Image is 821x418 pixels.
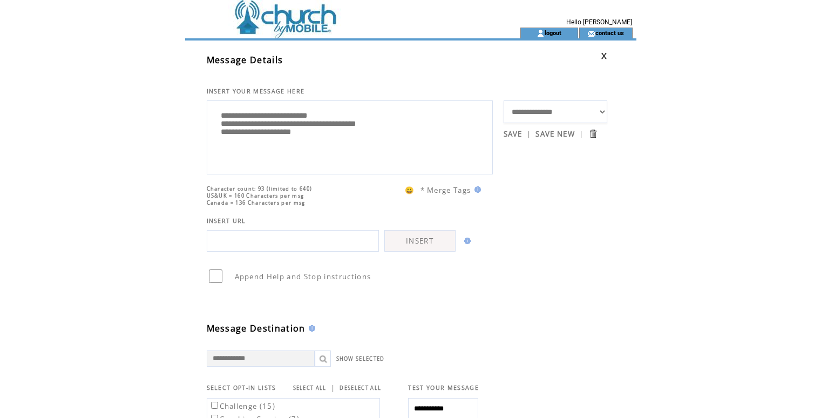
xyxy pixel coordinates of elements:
[306,325,315,332] img: help.gif
[537,29,545,38] img: account_icon.gif
[587,29,595,38] img: contact_us_icon.gif
[211,402,218,409] input: Challenge (15)
[504,129,523,139] a: SAVE
[207,384,276,392] span: SELECT OPT-IN LISTS
[535,129,575,139] a: SAVE NEW
[579,129,583,139] span: |
[545,29,561,36] a: logout
[207,322,306,334] span: Message Destination
[461,238,471,244] img: help.gif
[405,185,415,195] span: 😀
[207,54,283,66] span: Message Details
[293,385,327,392] a: SELECT ALL
[588,129,598,139] input: Submit
[340,385,381,392] a: DESELECT ALL
[527,129,531,139] span: |
[207,192,304,199] span: US&UK = 160 Characters per msg
[420,185,471,195] span: * Merge Tags
[384,230,456,252] a: INSERT
[331,383,335,393] span: |
[209,401,276,411] label: Challenge (15)
[207,217,246,225] span: INSERT URL
[471,186,481,193] img: help.gif
[595,29,624,36] a: contact us
[207,185,313,192] span: Character count: 93 (limited to 640)
[235,272,371,281] span: Append Help and Stop instructions
[408,384,479,392] span: TEST YOUR MESSAGE
[207,199,306,206] span: Canada = 136 Characters per msg
[207,87,305,95] span: INSERT YOUR MESSAGE HERE
[566,18,632,26] span: Hello [PERSON_NAME]
[336,355,385,362] a: SHOW SELECTED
